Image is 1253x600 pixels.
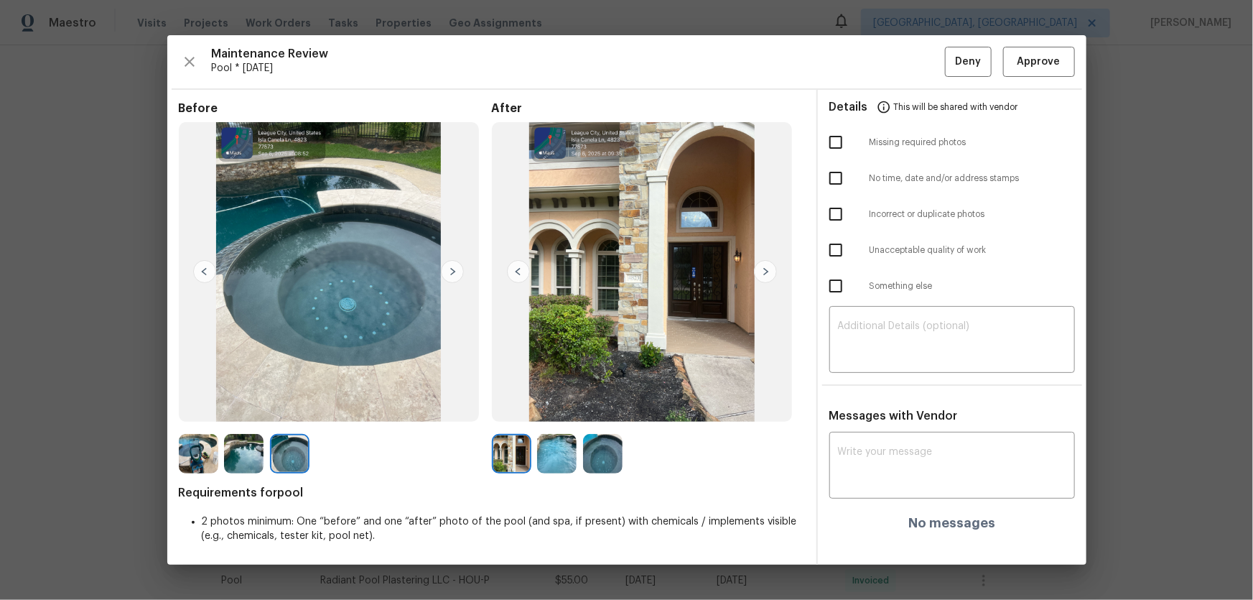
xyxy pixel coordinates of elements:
span: Approve [1017,53,1061,71]
span: Details [829,90,868,124]
div: Incorrect or duplicate photos [818,196,1086,232]
span: Missing required photos [870,137,1075,149]
span: No time, date and/or address stamps [870,172,1075,185]
span: Messages with Vendor [829,410,958,422]
img: right-chevron-button-url [754,260,777,283]
div: Unacceptable quality of work [818,232,1086,268]
span: This will be shared with vendor [894,90,1018,124]
h4: No messages [908,516,995,530]
button: Approve [1003,47,1075,78]
span: Incorrect or duplicate photos [870,208,1075,221]
span: Deny [955,53,981,71]
img: left-chevron-button-url [193,260,216,283]
span: Pool * [DATE] [212,61,945,75]
button: Deny [945,47,992,78]
span: Unacceptable quality of work [870,244,1075,257]
div: Missing required photos [818,124,1086,160]
span: Requirements for pool [179,486,805,500]
li: 2 photos minimum: One “before” and one “after” photo of the pool (and spa, if present) with chemi... [202,514,805,543]
img: right-chevron-button-url [441,260,464,283]
span: Before [179,101,492,116]
span: After [492,101,805,116]
span: Maintenance Review [212,47,945,61]
div: Something else [818,268,1086,304]
span: Something else [870,280,1075,292]
img: left-chevron-button-url [507,260,530,283]
div: No time, date and/or address stamps [818,160,1086,196]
